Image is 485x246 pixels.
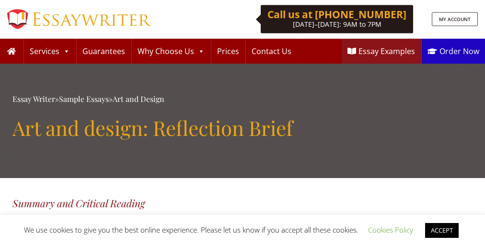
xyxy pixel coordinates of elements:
[211,39,245,64] a: Prices
[342,39,421,64] a: Essay Examples
[12,94,55,104] a: Essay Writer
[24,225,461,235] span: We use cookies to give you the best online experience. Please let us know if you accept all these...
[422,39,485,64] a: Order Now
[59,94,109,104] a: Sample Essays
[293,20,381,29] span: [DATE]–[DATE]: 9AM to 7PM
[77,39,131,64] a: Guarantees
[24,39,76,64] a: Services
[432,12,478,26] a: MY ACCOUNT
[12,116,473,140] h1: Art and design: Reflection Brief
[132,39,210,64] a: Why Choose Us
[425,223,459,238] a: ACCEPT
[12,196,145,210] em: Summary and Critical Reading
[246,39,297,64] a: Contact Us
[267,8,406,21] b: Call us at [PHONE_NUMBER]
[368,225,413,235] a: Cookies Policy
[113,94,164,104] a: Art and Design
[12,92,473,106] div: » »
